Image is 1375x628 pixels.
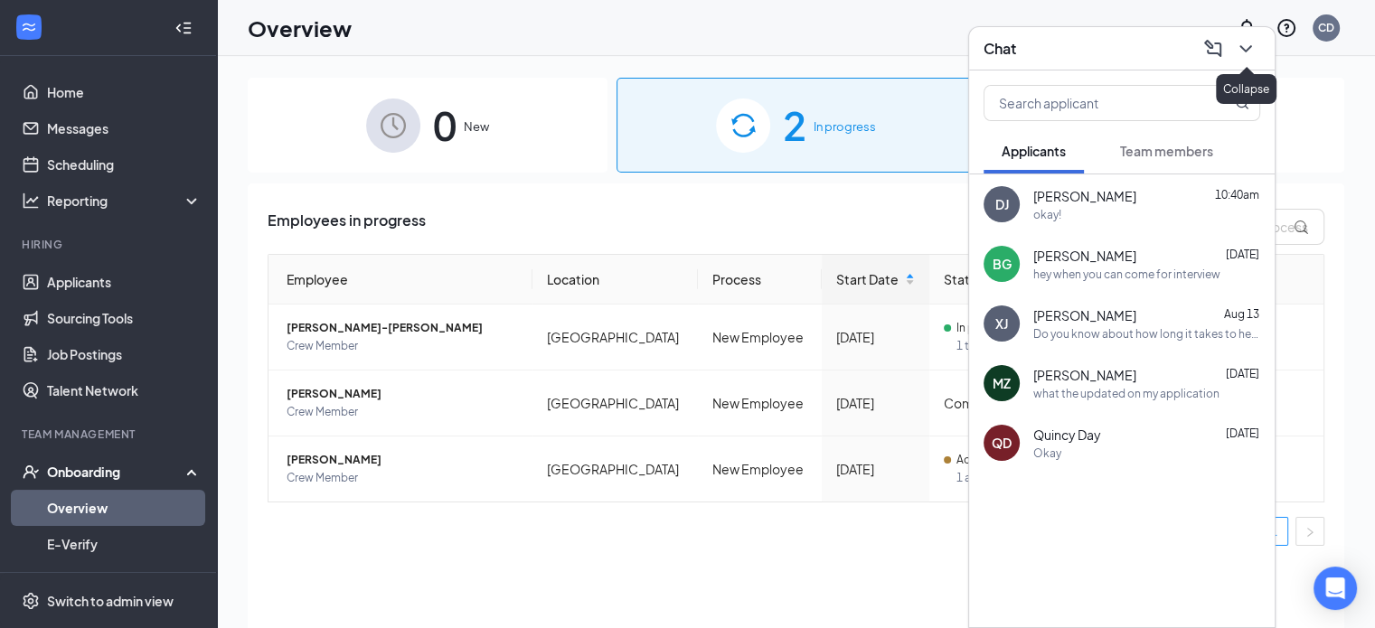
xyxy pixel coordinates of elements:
span: [PERSON_NAME] [1033,306,1136,324]
button: ChevronDown [1231,34,1260,63]
a: Overview [47,490,202,526]
span: 2 [783,94,806,156]
div: [DATE] [836,393,915,413]
span: In progress [814,117,876,136]
span: Crew Member [287,469,518,487]
span: Status [944,269,1031,289]
span: 10:40am [1215,188,1259,202]
div: Open Intercom Messenger [1314,567,1357,610]
div: Hiring [22,237,198,252]
span: Action Required [956,451,1040,469]
svg: Collapse [174,19,193,37]
div: Do you know about how long it takes to here back [1033,326,1260,342]
a: Home [47,74,202,110]
a: Applicants [47,264,202,300]
svg: Notifications [1236,17,1257,39]
div: what the updated on my application [1033,386,1220,401]
span: 0 [433,94,457,156]
svg: ChevronDown [1235,38,1257,60]
div: Onboarding [47,463,186,481]
span: 1 assigned tasks [956,469,1045,487]
span: [DATE] [1226,426,1259,440]
span: Start Date [836,269,901,289]
span: 1 tasks left [956,337,1045,355]
div: Switch to admin view [47,592,174,610]
h3: Chat [984,39,1016,59]
svg: ComposeMessage [1202,38,1224,60]
div: Team Management [22,426,198,442]
span: New [464,117,489,136]
button: ComposeMessage [1199,34,1228,63]
span: [PERSON_NAME] [1033,366,1136,384]
span: Crew Member [287,403,518,421]
th: Status [929,255,1060,305]
a: Talent Network [47,372,202,408]
span: [DATE] [1226,367,1259,380]
span: Aug 13 [1224,307,1259,321]
span: [DATE] [1226,248,1259,261]
svg: Analysis [22,192,40,210]
svg: UserCheck [22,463,40,481]
span: Crew Member [287,337,518,355]
svg: WorkstreamLogo [20,18,38,36]
div: BG [993,255,1012,273]
div: XJ [995,314,1008,333]
span: Applicants [1002,143,1066,159]
div: Reporting [47,192,202,210]
td: [GEOGRAPHIC_DATA] [532,305,698,370]
span: [PERSON_NAME] [1033,247,1136,265]
span: Employees in progress [268,209,426,245]
h1: Overview [248,13,352,43]
input: Search applicant [984,86,1199,120]
span: Quincy Day [1033,426,1101,444]
span: [PERSON_NAME]-[PERSON_NAME] [287,319,518,337]
a: Sourcing Tools [47,300,202,336]
div: Completed [944,393,1045,413]
div: [DATE] [836,327,915,347]
th: Employee [268,255,532,305]
span: [PERSON_NAME] [287,451,518,469]
div: okay! [1033,207,1061,222]
div: QD [992,434,1012,452]
th: Process [698,255,822,305]
a: Onboarding Documents [47,562,202,598]
div: Collapse [1216,74,1276,104]
a: Job Postings [47,336,202,372]
span: [PERSON_NAME] [287,385,518,403]
svg: QuestionInfo [1276,17,1297,39]
span: right [1304,527,1315,538]
span: In progress [956,319,1013,337]
a: E-Verify [47,526,202,562]
div: MZ [993,374,1011,392]
td: New Employee [698,370,822,436]
td: [GEOGRAPHIC_DATA] [532,370,698,436]
svg: Settings [22,592,40,610]
div: CD [1318,20,1334,35]
span: Team members [1120,143,1213,159]
td: New Employee [698,305,822,370]
th: Location [532,255,698,305]
div: DJ [995,195,1009,213]
li: Next Page [1295,517,1324,546]
a: Scheduling [47,146,202,183]
button: right [1295,517,1324,546]
td: New Employee [698,436,822,501]
a: Messages [47,110,202,146]
span: [PERSON_NAME] [1033,187,1136,205]
td: [GEOGRAPHIC_DATA] [532,436,698,501]
div: hey when you can come for interview [1033,267,1220,282]
div: [DATE] [836,459,915,479]
div: Okay [1033,445,1061,461]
